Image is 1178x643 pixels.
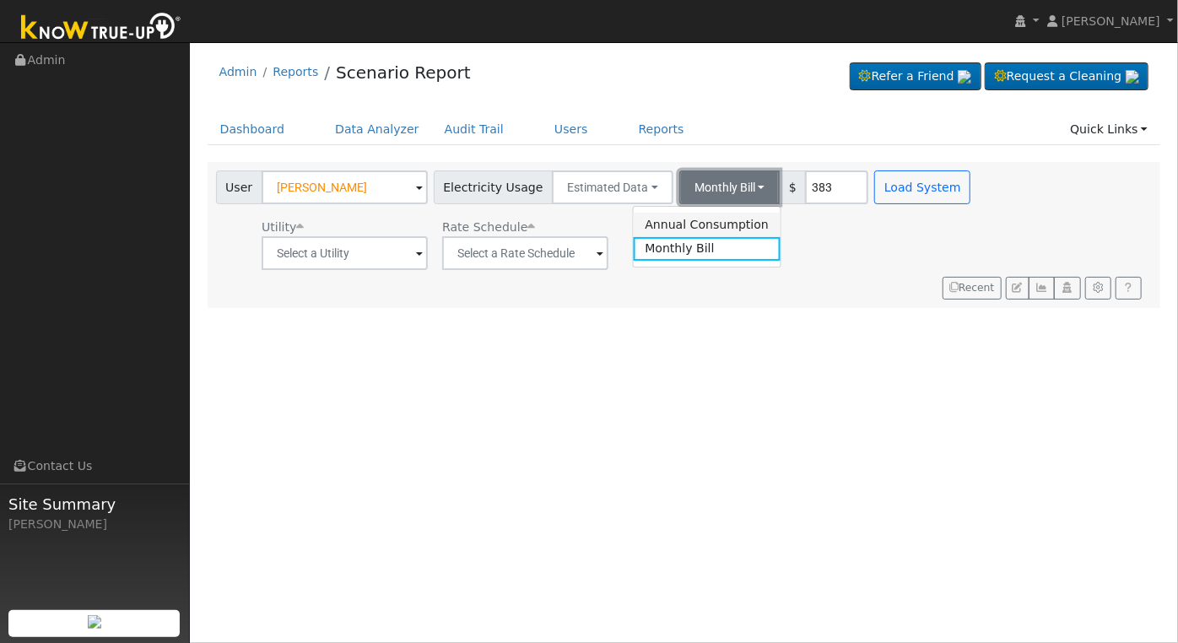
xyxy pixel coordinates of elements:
button: Recent [943,277,1002,300]
a: Quick Links [1057,114,1160,145]
img: Know True-Up [13,9,190,47]
a: Admin [219,65,257,78]
span: [PERSON_NAME] [1062,14,1160,28]
span: Alias: None [442,220,535,234]
span: User [216,170,262,204]
img: retrieve [958,70,971,84]
a: Users [542,114,601,145]
button: Multi-Series Graph [1029,277,1055,300]
a: Monthly Bill [633,237,781,261]
input: Select a User [262,170,428,204]
div: [PERSON_NAME] [8,516,181,533]
img: retrieve [1126,70,1139,84]
div: Utility [262,219,428,236]
a: Request a Cleaning [985,62,1148,91]
input: Select a Utility [262,236,428,270]
a: Dashboard [208,114,298,145]
button: Settings [1085,277,1111,300]
button: Monthly Bill [679,170,781,204]
a: Audit Trail [432,114,516,145]
a: Data Analyzer [322,114,432,145]
img: retrieve [88,615,101,629]
span: Electricity Usage [434,170,553,204]
input: Select a Rate Schedule [442,236,608,270]
a: Refer a Friend [850,62,981,91]
a: Help Link [1116,277,1142,300]
a: Scenario Report [336,62,471,83]
a: Annual Consumption [633,213,781,236]
button: Load System [874,170,970,204]
span: $ [779,170,806,204]
button: Edit User [1006,277,1029,300]
span: Site Summary [8,493,181,516]
a: Reports [273,65,318,78]
button: Login As [1054,277,1080,300]
button: Estimated Data [552,170,673,204]
a: Reports [626,114,697,145]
